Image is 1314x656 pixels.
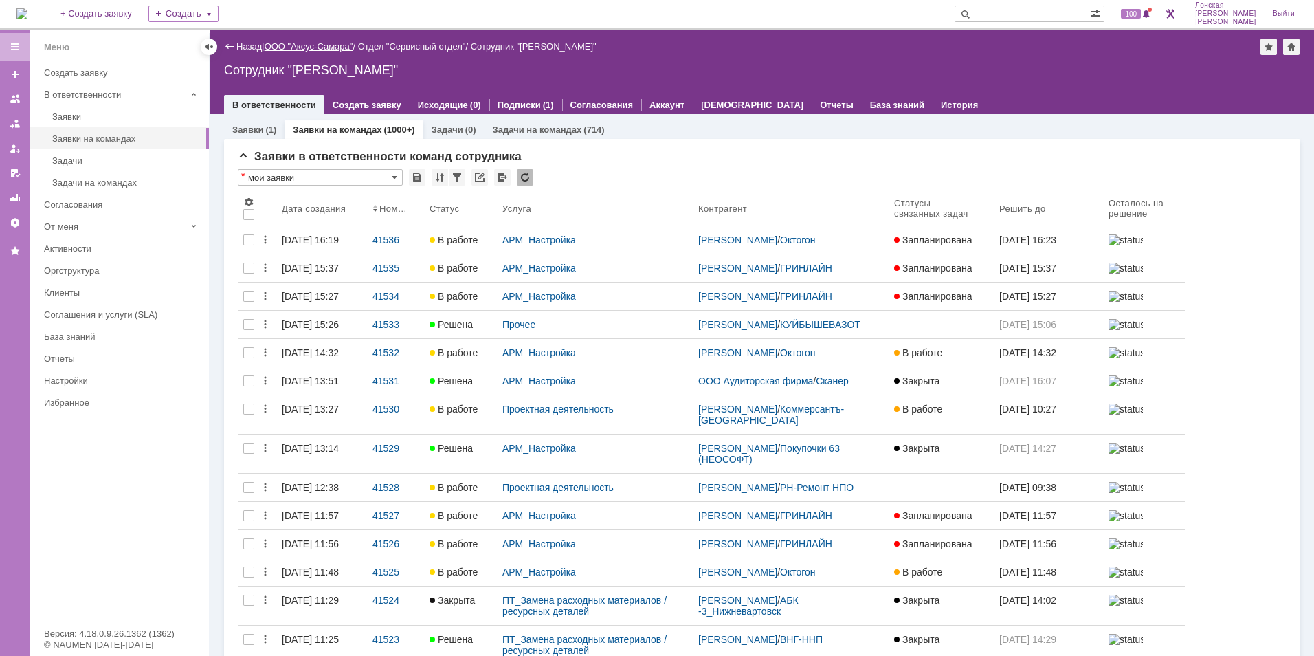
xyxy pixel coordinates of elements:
[502,204,533,214] div: Услуга
[1195,18,1256,26] span: [PERSON_NAME]
[276,502,367,529] a: [DATE] 11:57
[698,595,777,606] a: [PERSON_NAME]
[999,319,1056,330] span: [DATE] 15:06
[894,263,972,274] span: Запланирована
[276,226,367,254] a: [DATE] 16:19
[430,204,460,214] div: Статус
[583,124,604,135] div: (714)
[265,41,353,52] a: ООО "Аксус-Самара"
[4,113,26,135] a: Заявки в моей ответственности
[994,226,1103,254] a: [DATE] 16:23
[424,311,497,338] a: Решена
[44,331,201,342] div: База знаний
[1103,367,1185,395] a: statusbar-100 (1).png
[4,88,26,110] a: Заявки на командах
[358,41,466,52] a: Отдел "Сервисный отдел"
[894,404,942,415] span: В работе
[430,347,478,358] span: В работе
[994,587,1103,625] a: [DATE] 14:02
[4,63,26,85] a: Создать заявку
[224,63,1300,77] div: Сотрудник "[PERSON_NAME]"
[333,100,401,110] a: Создать заявку
[894,375,939,386] span: Закрыта
[1109,538,1143,549] img: statusbar-100 (1).png
[372,595,419,606] div: 41524
[424,367,497,395] a: Решена
[367,367,424,395] a: 41531
[999,234,1056,245] span: [DATE] 16:23
[999,443,1056,454] span: [DATE] 14:27
[649,100,684,110] a: Аккаунт
[698,204,750,214] div: Контрагент
[282,347,339,358] div: [DATE] 14:32
[367,191,424,226] th: Номер
[424,191,497,226] th: Статус
[698,234,777,245] a: [PERSON_NAME]
[1109,404,1143,415] img: statusbar-100 (1).png
[994,395,1103,434] a: [DATE] 10:27
[276,530,367,558] a: [DATE] 11:56
[372,404,419,415] div: 41530
[1109,375,1143,386] img: statusbar-100 (1).png
[430,482,478,493] span: В работе
[148,6,219,22] div: Создать
[1103,395,1185,434] a: statusbar-100 (1).png
[698,263,777,274] a: [PERSON_NAME]
[1109,291,1143,302] img: statusbar-100 (1).png
[1103,191,1185,226] th: Осталось на решение
[38,304,206,325] a: Соглашения и услуги (SLA)
[372,510,419,521] div: 41527
[201,39,217,55] div: Скрыть меню
[870,100,924,110] a: База знаний
[493,124,582,135] a: Задачи на командах
[232,124,263,135] a: Заявки
[38,282,206,303] a: Клиенты
[1109,319,1143,330] img: statusbar-100 (1).png
[367,339,424,367] a: 41532
[894,634,939,645] span: Закрыта
[502,538,576,549] a: АРМ_Настройка
[470,100,481,110] div: (0)
[52,155,201,166] div: Задачи
[1090,6,1104,19] span: Расширенный поиск
[502,234,576,245] a: АРМ_Настройка
[502,291,576,302] a: АРМ_Настройка
[1103,587,1185,625] a: statusbar-100 (1).png
[780,634,823,645] a: ВНГ-ННП
[238,150,522,163] span: Заявки в ответственности команд сотрудника
[282,234,339,245] div: [DATE] 16:19
[282,204,348,214] div: Дата создания
[517,169,533,186] div: Обновлять список
[16,8,27,19] a: Перейти на домашнюю страницу
[47,106,206,127] a: Заявки
[894,291,972,302] span: Запланирована
[430,319,473,330] span: Решена
[889,587,994,625] a: Закрыта
[994,367,1103,395] a: [DATE] 16:07
[430,234,478,245] span: В работе
[367,283,424,310] a: 41534
[889,226,994,254] a: Запланирована
[994,530,1103,558] a: [DATE] 11:56
[894,595,939,606] span: Закрыта
[994,254,1103,282] a: [DATE] 15:37
[372,234,419,245] div: 41536
[889,339,994,367] a: В работе
[820,100,854,110] a: Отчеты
[44,309,201,320] div: Соглашения и услуги (SLA)
[889,395,994,434] a: В работе
[38,62,206,83] a: Создать заявку
[502,510,576,521] a: АРМ_Настройка
[502,404,614,415] a: Проектная деятельность
[372,375,419,386] div: 41531
[430,263,478,274] span: В работе
[282,375,339,386] div: [DATE] 13:51
[698,404,844,426] a: Коммерсантъ-[GEOGRAPHIC_DATA]
[282,404,339,415] div: [DATE] 13:27
[367,435,424,473] a: 41529
[282,482,339,493] div: [DATE] 12:38
[999,263,1056,274] span: [DATE] 15:37
[367,254,424,282] a: 41535
[889,530,994,558] a: Запланирована
[502,634,669,656] a: ПТ_Замена расходных материалов / ресурсных деталей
